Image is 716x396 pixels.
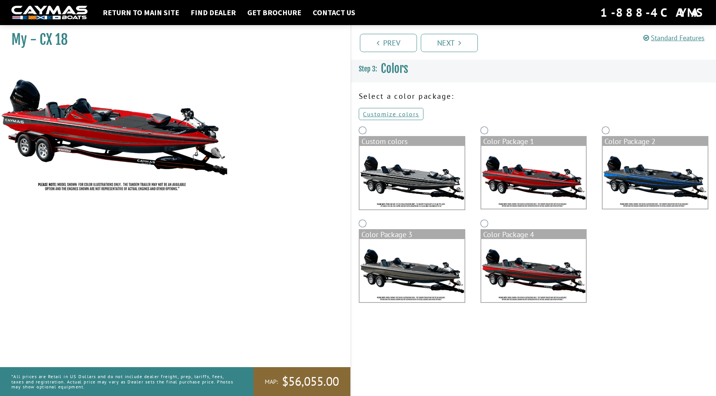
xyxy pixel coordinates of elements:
img: cx18-Base-Layer.png [360,146,465,209]
a: Customize colors [359,108,423,120]
div: Color Package 2 [603,137,708,146]
img: white-logo-c9c8dbefe5ff5ceceb0f0178aa75bf4bb51f6bca0971e226c86eb53dfe498488.png [11,6,88,20]
div: Color Package 1 [481,137,586,146]
h3: Colors [351,55,716,83]
p: Select a color package: [359,90,708,102]
img: color_package_275.png [481,239,586,302]
a: Next [421,34,478,52]
ul: Pagination [358,33,716,52]
h1: My - CX 18 [11,31,331,48]
div: 1-888-4CAYMAS [600,4,705,21]
a: Contact Us [309,8,359,17]
a: Prev [360,34,417,52]
img: color_package_273.png [603,146,708,209]
a: MAP:$56,055.00 [253,367,350,396]
a: Standard Features [643,33,705,42]
div: Color Package 3 [360,230,465,239]
img: color_package_274.png [360,239,465,302]
div: Custom colors [360,137,465,146]
a: Find Dealer [187,8,240,17]
p: *All prices are Retail in US Dollars and do not include dealer freight, prep, tariffs, fees, taxe... [11,370,236,393]
a: Return to main site [99,8,183,17]
span: $56,055.00 [282,374,339,390]
img: color_package_272.png [481,146,586,209]
span: MAP: [265,378,278,386]
a: Get Brochure [243,8,305,17]
div: Color Package 4 [481,230,586,239]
